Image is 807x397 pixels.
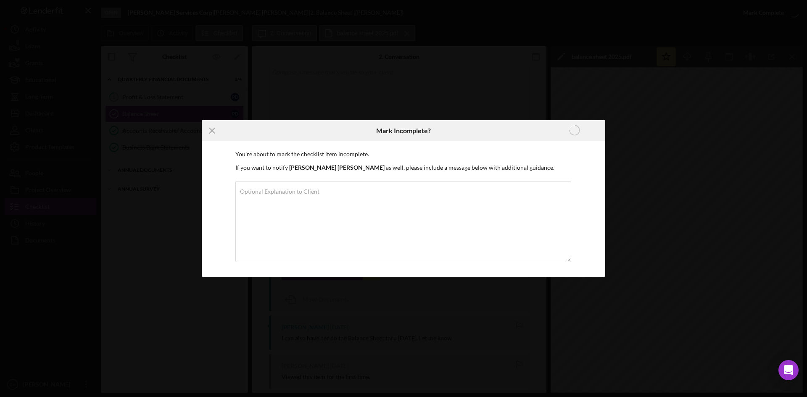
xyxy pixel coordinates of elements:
b: [PERSON_NAME] [PERSON_NAME] [289,164,385,171]
p: You're about to mark the checklist item incomplete. [235,150,572,159]
div: Open Intercom Messenger [778,360,799,380]
button: Marking Incomplete [544,122,605,139]
p: If you want to notify as well, please include a message below with additional guidance. [235,163,572,172]
h6: Mark Incomplete? [376,127,431,134]
label: Optional Explanation to Client [240,188,319,195]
